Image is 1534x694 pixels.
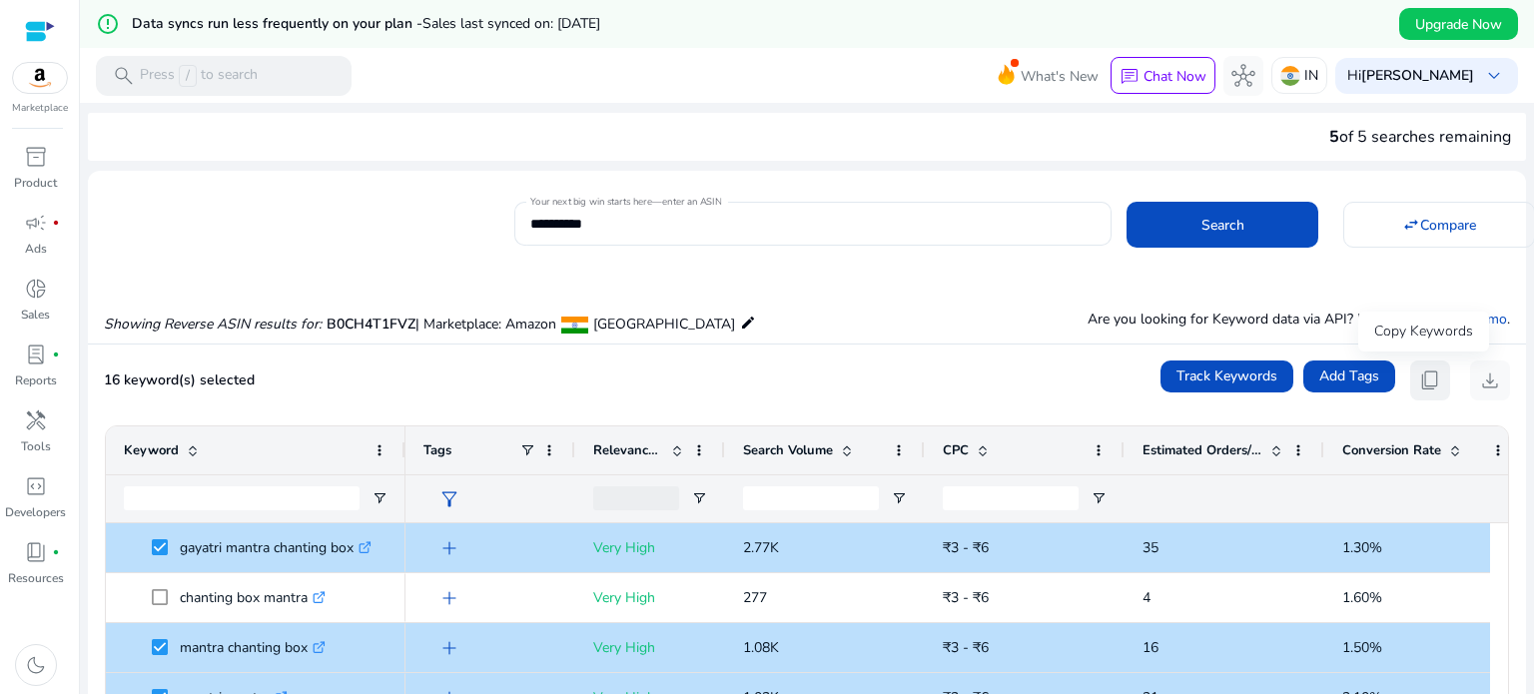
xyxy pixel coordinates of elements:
[1399,8,1518,40] button: Upgrade Now
[593,527,707,568] p: Very High
[25,240,47,258] p: Ads
[437,487,461,511] span: filter_alt
[24,277,48,301] span: donut_small
[1342,638,1382,657] span: 1.50%
[943,638,989,657] span: ₹3 - ₹6
[1143,441,1262,459] span: Estimated Orders/Month
[943,441,969,459] span: CPC
[1223,56,1263,96] button: hub
[52,350,60,358] span: fiber_manual_record
[1482,64,1506,88] span: keyboard_arrow_down
[1388,310,1507,329] a: request for a demo
[1410,360,1450,400] button: content_copy
[740,311,756,335] mat-icon: edit
[437,536,461,560] span: add
[1329,125,1511,149] div: of 5 searches remaining
[1091,490,1107,506] button: Open Filter Menu
[15,371,57,389] p: Reports
[1111,57,1215,95] button: chatChat Now
[14,174,57,192] p: Product
[1143,588,1150,607] span: 4
[180,577,326,618] p: chanting box mantra
[423,441,451,459] span: Tags
[327,315,415,334] span: B0CH4T1FVZ
[1088,309,1510,330] p: Are you looking for Keyword data via API? If so, .
[943,486,1079,510] input: CPC Filter Input
[943,538,989,557] span: ₹3 - ₹6
[1402,216,1420,234] mat-icon: swap_horiz
[1144,67,1206,86] p: Chat Now
[1478,368,1502,392] span: download
[1304,58,1318,93] p: IN
[13,63,67,93] img: amazon.svg
[691,490,707,506] button: Open Filter Menu
[124,486,360,510] input: Keyword Filter Input
[1347,69,1474,83] p: Hi
[743,638,779,657] span: 1.08K
[372,490,387,506] button: Open Filter Menu
[12,101,68,116] p: Marketplace
[593,315,735,334] span: [GEOGRAPHIC_DATA]
[1280,66,1300,86] img: in.svg
[1160,360,1293,392] button: Track Keywords
[1231,64,1255,88] span: hub
[24,474,48,498] span: code_blocks
[1361,66,1474,85] b: [PERSON_NAME]
[112,64,136,88] span: search
[1420,215,1476,236] span: Compare
[1120,67,1140,87] span: chat
[437,636,461,660] span: add
[1470,360,1510,400] button: download
[593,441,663,459] span: Relevance Score
[8,569,64,587] p: Resources
[1418,368,1442,392] span: content_copy
[1415,14,1502,35] span: Upgrade Now
[1329,126,1339,148] span: 5
[180,627,326,668] p: mantra chanting box
[891,490,907,506] button: Open Filter Menu
[5,503,66,521] p: Developers
[1201,215,1244,236] span: Search
[743,588,767,607] span: 277
[1342,538,1382,557] span: 1.30%
[24,211,48,235] span: campaign
[743,441,833,459] span: Search Volume
[96,12,120,36] mat-icon: error_outline
[422,14,600,33] span: Sales last synced on: [DATE]
[1342,441,1441,459] span: Conversion Rate
[179,65,197,87] span: /
[593,627,707,668] p: Very High
[52,219,60,227] span: fiber_manual_record
[1319,365,1379,386] span: Add Tags
[743,538,779,557] span: 2.77K
[593,577,707,618] p: Very High
[437,586,461,610] span: add
[104,370,255,389] span: 16 keyword(s) selected
[21,437,51,455] p: Tools
[24,408,48,432] span: handyman
[21,306,50,324] p: Sales
[124,441,179,459] span: Keyword
[943,588,989,607] span: ₹3 - ₹6
[24,343,48,366] span: lab_profile
[1303,360,1395,392] button: Add Tags
[140,65,258,87] p: Press to search
[743,486,879,510] input: Search Volume Filter Input
[1021,59,1099,94] span: What's New
[1143,638,1158,657] span: 16
[415,315,556,334] span: | Marketplace: Amazon
[52,548,60,556] span: fiber_manual_record
[1176,365,1277,386] span: Track Keywords
[24,145,48,169] span: inventory_2
[530,195,721,209] mat-label: Your next big win starts here—enter an ASIN
[1342,588,1382,607] span: 1.60%
[1127,202,1318,248] button: Search
[1358,312,1489,351] div: Copy Keywords
[24,653,48,677] span: dark_mode
[132,16,600,33] h5: Data syncs run less frequently on your plan -
[1143,538,1158,557] span: 35
[24,540,48,564] span: book_4
[104,315,322,334] i: Showing Reverse ASIN results for:
[180,527,372,568] p: gayatri mantra chanting box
